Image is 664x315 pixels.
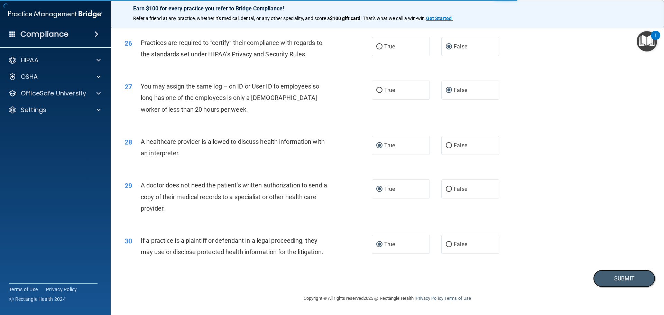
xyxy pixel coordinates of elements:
[446,143,452,148] input: False
[446,88,452,93] input: False
[454,186,467,192] span: False
[454,87,467,93] span: False
[8,73,101,81] a: OSHA
[46,286,77,293] a: Privacy Policy
[654,35,657,44] div: 1
[426,16,452,21] strong: Get Started
[416,296,443,301] a: Privacy Policy
[444,296,471,301] a: Terms of Use
[8,7,102,21] img: PMB logo
[20,29,68,39] h4: Compliance
[446,242,452,247] input: False
[124,182,132,190] span: 29
[637,31,657,52] button: Open Resource Center, 1 new notification
[8,89,101,98] a: OfficeSafe University
[376,143,382,148] input: True
[384,87,395,93] span: True
[454,241,467,248] span: False
[446,44,452,49] input: False
[124,83,132,91] span: 27
[133,5,642,12] p: Earn $100 for every practice you refer to Bridge Compliance!
[141,138,325,157] span: A healthcare provider is allowed to discuss health information with an interpreter.
[426,16,453,21] a: Get Started
[9,296,66,303] span: Ⓒ Rectangle Health 2024
[384,142,395,149] span: True
[141,83,319,113] span: You may assign the same log – on ID or User ID to employees so long has one of the employees is o...
[376,44,382,49] input: True
[133,16,330,21] span: Refer a friend at any practice, whether it's medical, dental, or any other speciality, and score a
[376,88,382,93] input: True
[21,73,38,81] p: OSHA
[124,39,132,47] span: 26
[21,56,38,64] p: HIPAA
[384,43,395,50] span: True
[454,43,467,50] span: False
[360,16,426,21] span: ! That's what we call a win-win.
[141,182,327,212] span: A doctor does not need the patient’s written authorization to send a copy of their medical record...
[376,242,382,247] input: True
[8,56,101,64] a: HIPAA
[384,241,395,248] span: True
[261,287,514,309] div: Copyright © All rights reserved 2025 @ Rectangle Health | |
[141,39,322,58] span: Practices are required to “certify” their compliance with regards to the standards set under HIPA...
[384,186,395,192] span: True
[21,89,86,98] p: OfficeSafe University
[454,142,467,149] span: False
[330,16,360,21] strong: $100 gift card
[446,187,452,192] input: False
[8,106,101,114] a: Settings
[124,237,132,245] span: 30
[376,187,382,192] input: True
[21,106,46,114] p: Settings
[9,286,38,293] a: Terms of Use
[141,237,323,256] span: If a practice is a plaintiff or defendant in a legal proceeding, they may use or disclose protect...
[593,270,655,287] button: Submit
[124,138,132,146] span: 28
